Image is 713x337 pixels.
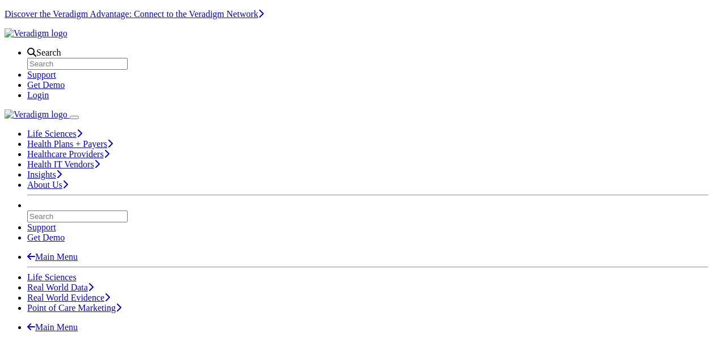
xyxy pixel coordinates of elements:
a: Discover the Veradigm Advantage: Connect to the Veradigm NetworkLearn More [5,9,264,19]
span: Learn More [258,9,264,19]
a: Health Plans + Payers [27,139,113,149]
a: Healthcare Providers [27,149,109,159]
a: Get Demo [27,80,65,90]
input: Search [27,58,128,70]
img: Veradigm logo [5,109,67,120]
input: Search [27,210,128,222]
a: Main Menu [27,322,78,332]
a: Real World Data [27,283,94,292]
a: About Us [27,180,68,189]
a: Support [27,222,56,232]
a: Get Demo [27,233,65,242]
a: Health IT Vendors [27,159,100,169]
a: Veradigm logo [5,109,70,119]
button: Toggle Navigation Menu [70,116,79,119]
a: Search [27,48,61,57]
a: Real World Evidence [27,293,110,302]
img: Veradigm logo [5,28,67,39]
section: Covid alert [5,9,708,19]
a: Insights [27,170,62,179]
a: Point of Care Marketing [27,303,121,313]
a: Life Sciences [27,272,77,282]
a: Life Sciences [27,129,82,138]
a: Login [27,90,49,100]
a: Veradigm logo [5,28,67,38]
a: Main Menu [27,252,78,262]
a: Support [27,70,56,79]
